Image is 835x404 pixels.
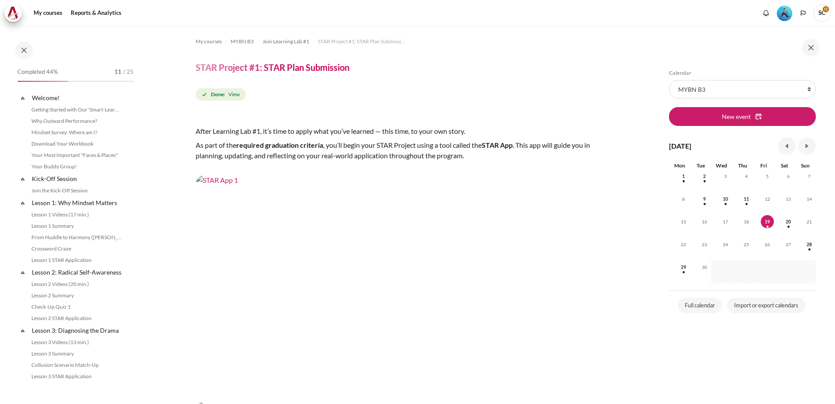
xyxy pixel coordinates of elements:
a: My courses [31,4,66,22]
a: Lesson 2: Radical Self-Awareness [31,266,124,278]
span: 18 [740,215,753,228]
a: Join Learning Lab #1 [262,36,309,47]
span: 6 [782,170,795,183]
div: Show notification window with no new notifications [759,7,773,20]
span: 13 [782,192,795,205]
a: Lesson 3 Videos (13 min.) [29,337,124,348]
span: 21 [803,215,816,228]
a: Sunday, 28 September events [803,242,816,247]
span: 3 [719,170,732,183]
span: 8 [677,192,690,205]
a: Architeck Architeck [4,4,26,22]
span: 25 [740,238,753,251]
a: Today Friday, 19 September [761,219,774,224]
span: Join Learning Lab #1 [262,38,309,45]
span: 2 [698,170,711,183]
a: Level #3 [773,5,796,21]
a: Lesson 2 Summary [29,290,124,301]
span: Wed [716,162,727,169]
span: 22 [677,238,690,251]
span: 28 [803,238,816,251]
nav: Navigation bar [196,35,596,49]
a: Monday, 1 September events [677,174,690,179]
span: Tue [697,162,705,169]
span: SC [813,4,831,22]
a: Your Most Important "Faces & Places" [29,150,124,160]
a: Thursday, 11 September events [740,196,753,202]
a: Lesson 3 Summary [29,348,124,359]
section: Blocks [669,70,816,315]
a: STAR Project #1: STAR Plan Submission [318,36,405,47]
a: Lesson 1 Summary [29,221,124,231]
a: https://z11.seasiacenter.com/mod/url/view.php?id=18818 [196,392,596,400]
a: Reports & Analytics [68,4,124,22]
span: 5 [761,170,774,183]
a: Lesson 1 Videos (17 min.) [29,209,124,220]
span: 24 [719,238,732,251]
span: Sun [801,162,810,169]
span: 12 [761,192,774,205]
span: Collapse [18,94,27,102]
p: After Learning Lab #1, it’s time to apply what you’ve learned — this time, to your own story. [196,126,596,136]
a: Tuesday, 9 September events [698,196,711,202]
h4: [DATE] [669,141,691,151]
a: Welcome! [31,92,124,104]
span: 4 [740,170,753,183]
span: STAR Project #1: STAR Plan Submission [318,38,405,45]
h5: Calendar [669,70,816,77]
a: Monday, 29 September events [677,265,690,270]
a: Download Your Workbook [29,139,124,149]
td: Today [753,215,774,238]
a: Mindset Survey: Where am I? [29,127,124,138]
a: Check-Up Quiz 1 [29,302,124,312]
a: Kick-Off Session [31,173,124,185]
span: Completed 44% [17,68,58,77]
img: Level #3 [777,6,792,21]
span: 1 [677,170,690,183]
span: Mon [674,162,685,169]
span: 27 [782,238,795,251]
strong: required graduation criteria [236,141,323,149]
a: MYBN B3 [231,36,254,47]
a: Wednesday, 10 September events [719,196,732,202]
span: View [228,91,240,98]
button: Languages [797,7,810,20]
a: Lesson 3: Diagnosing the Drama [31,324,124,336]
a: Why Outward Performance? [29,116,124,126]
span: 7 [803,170,816,183]
span: 19 [761,215,774,228]
a: Collusion Scenario Match-Up [29,360,124,370]
h4: STAR Project #1: STAR Plan Submission [196,62,349,73]
strong: STAR App [482,141,513,149]
a: Getting Started with Our 'Smart-Learning' Platform [29,104,124,115]
a: Join the Kick-Off Session [29,185,124,196]
span: Collapse [18,174,27,183]
a: Full calendar [678,298,722,313]
span: 17 [719,215,732,228]
a: Lesson 3 STAR Application [29,371,124,382]
strong: Done: [211,91,225,98]
span: Collapse [18,326,27,335]
span: Thu [738,162,747,169]
div: 44% [17,81,69,82]
a: Import or export calendars [727,298,805,313]
button: New event [669,107,816,125]
span: 11 [740,192,753,205]
div: Completion requirements for STAR Project #1: STAR Plan Submission [196,87,248,102]
span: 26 [761,238,774,251]
a: Saturday, 20 September events [782,219,795,224]
span: 23 [698,238,711,251]
span: 9 [698,192,711,205]
a: Your Buddy Group! [29,161,124,172]
img: STAR App 1 [196,175,596,401]
span: 15 [677,215,690,228]
span: 16 [698,215,711,228]
span: 20 [782,215,795,228]
a: From Huddle to Harmony ([PERSON_NAME]'s Story) [29,232,124,243]
div: Level #3 [777,5,792,21]
span: 14 [803,192,816,205]
span: 30 [698,261,711,274]
a: Crossword Craze [29,244,124,254]
a: Lesson 1 STAR Application [29,255,124,265]
a: Lesson 2 STAR Application [29,313,124,324]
